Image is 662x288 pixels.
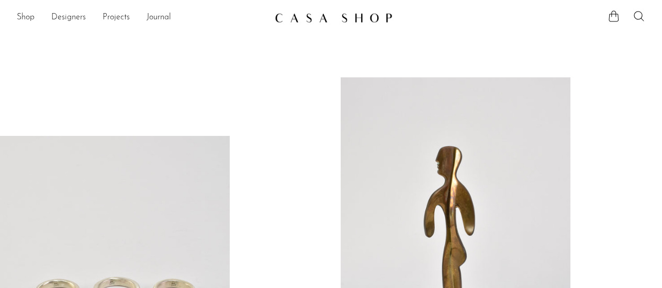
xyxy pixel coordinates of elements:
a: Projects [103,11,130,25]
ul: NEW HEADER MENU [17,9,266,27]
a: Shop [17,11,35,25]
a: Journal [147,11,171,25]
a: Designers [51,11,86,25]
nav: Desktop navigation [17,9,266,27]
